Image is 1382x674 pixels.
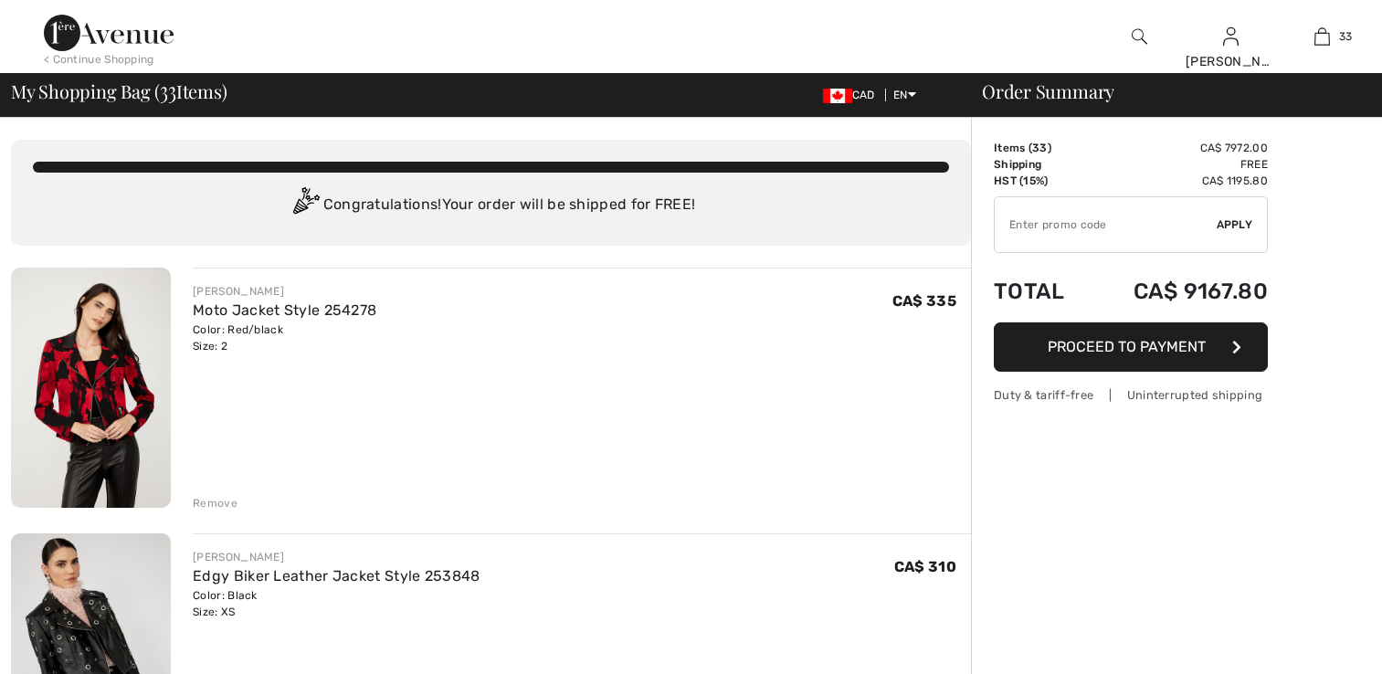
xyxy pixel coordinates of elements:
[823,89,882,101] span: CAD
[994,156,1088,173] td: Shipping
[1223,27,1239,45] a: Sign In
[960,82,1371,100] div: Order Summary
[193,587,480,620] div: Color: Black Size: XS
[1032,142,1048,154] span: 33
[287,187,323,224] img: Congratulation2.svg
[1088,173,1268,189] td: CA$ 1195.80
[893,89,916,101] span: EN
[11,82,227,100] span: My Shopping Bag ( Items)
[1186,52,1275,71] div: [PERSON_NAME]
[193,567,480,584] a: Edgy Biker Leather Jacket Style 253848
[1088,156,1268,173] td: Free
[823,89,852,103] img: Canadian Dollar
[160,78,176,101] span: 33
[994,140,1088,156] td: Items ( )
[1088,260,1268,322] td: CA$ 9167.80
[11,268,171,508] img: Moto Jacket Style 254278
[193,495,237,511] div: Remove
[44,51,154,68] div: < Continue Shopping
[994,322,1268,372] button: Proceed to Payment
[994,386,1268,404] div: Duty & tariff-free | Uninterrupted shipping
[193,549,480,565] div: [PERSON_NAME]
[995,197,1217,252] input: Promo code
[193,301,376,319] a: Moto Jacket Style 254278
[1339,28,1353,45] span: 33
[44,15,174,51] img: 1ère Avenue
[894,558,956,575] span: CA$ 310
[193,321,376,354] div: Color: Red/black Size: 2
[193,283,376,300] div: [PERSON_NAME]
[994,173,1088,189] td: HST (15%)
[1048,338,1206,355] span: Proceed to Payment
[994,260,1088,322] td: Total
[1277,26,1366,47] a: 33
[892,292,956,310] span: CA$ 335
[1314,26,1330,47] img: My Bag
[1223,26,1239,47] img: My Info
[1217,216,1253,233] span: Apply
[1088,140,1268,156] td: CA$ 7972.00
[33,187,949,224] div: Congratulations! Your order will be shipped for FREE!
[1132,26,1147,47] img: search the website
